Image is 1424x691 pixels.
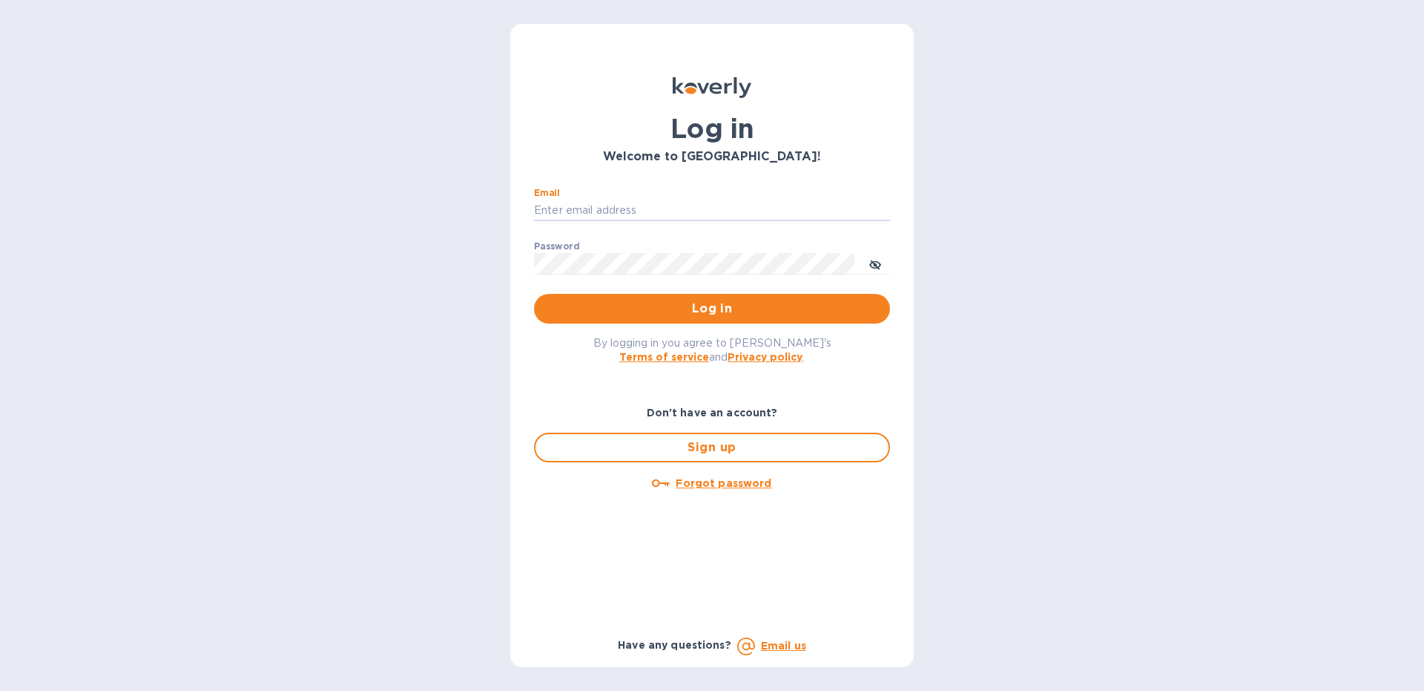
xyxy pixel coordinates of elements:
[547,439,877,456] span: Sign up
[761,640,806,652] a: Email us
[534,200,890,222] input: Enter email address
[593,337,831,363] span: By logging in you agree to [PERSON_NAME]'s and .
[676,477,771,489] u: Forgot password
[647,407,778,419] b: Don't have an account?
[728,351,802,363] a: Privacy policy
[534,189,560,197] label: Email
[618,639,731,651] b: Have any questions?
[546,300,878,318] span: Log in
[673,77,751,98] img: Koverly
[534,294,890,324] button: Log in
[534,433,890,462] button: Sign up
[619,351,709,363] a: Terms of service
[534,113,890,144] h1: Log in
[860,249,890,278] button: toggle password visibility
[534,242,579,251] label: Password
[534,150,890,164] h3: Welcome to [GEOGRAPHIC_DATA]!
